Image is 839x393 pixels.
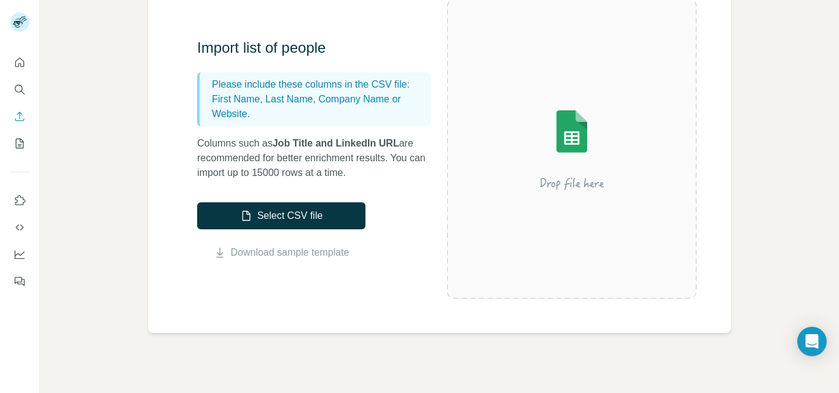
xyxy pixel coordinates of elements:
[231,245,349,260] a: Download sample template
[273,138,399,148] span: Job Title and LinkedIn URL
[197,38,443,58] h3: Import list of people
[197,136,443,180] p: Columns such as are recommended for better enrichment results. You can import up to 15000 rows at...
[461,75,682,223] img: Surfe Illustration - Drop file here or select below
[197,245,365,260] button: Download sample template
[10,105,29,128] button: Enrich CSV
[10,132,29,155] button: My lists
[10,270,29,292] button: Feedback
[10,243,29,265] button: Dashboard
[197,202,365,229] button: Select CSV file
[797,327,827,356] div: Open Intercom Messenger
[212,92,426,121] p: First Name, Last Name, Company Name or Website.
[10,78,29,101] button: Search
[10,216,29,238] button: Use Surfe API
[10,52,29,74] button: Quick start
[212,77,426,92] p: Please include these columns in the CSV file:
[10,189,29,212] button: Use Surfe on LinkedIn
